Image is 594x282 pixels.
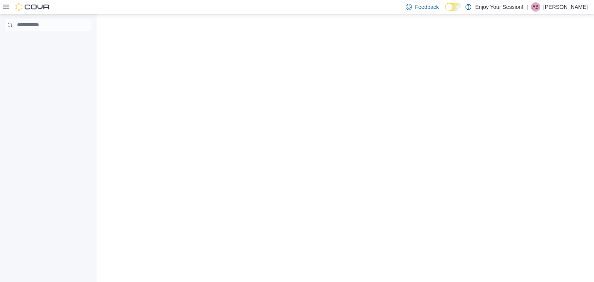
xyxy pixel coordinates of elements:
[445,3,461,11] input: Dark Mode
[475,2,524,12] p: Enjoy Your Session!
[5,33,91,51] nav: Complex example
[543,2,588,12] p: [PERSON_NAME]
[415,3,439,11] span: Feedback
[526,2,528,12] p: |
[15,3,50,11] img: Cova
[531,2,540,12] div: Autumn Bremner
[533,2,539,12] span: AB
